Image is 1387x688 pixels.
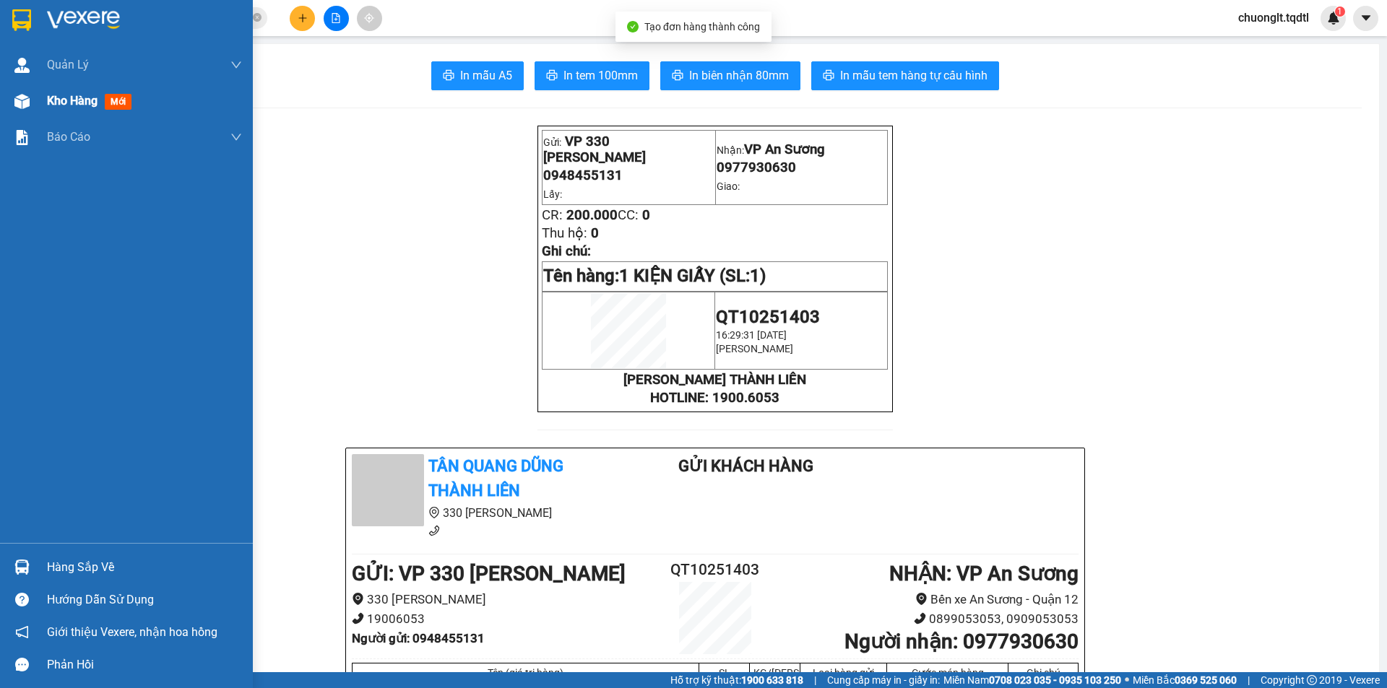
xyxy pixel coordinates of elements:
[678,457,813,475] b: Gửi khách hàng
[889,562,1079,585] b: NHẬN : VP An Sương
[352,562,626,585] b: GỬI : VP 330 [PERSON_NAME]
[47,56,89,74] span: Quản Lý
[428,507,440,518] span: environment
[566,207,618,223] span: 200.000
[811,61,999,90] button: printerIn mẫu tem hàng tự cấu hình
[753,667,796,679] div: KG/[PERSON_NAME]
[660,61,800,90] button: printerIn biên nhận 80mm
[814,672,816,688] span: |
[14,559,30,575] img: warehouse-icon
[47,623,217,641] span: Giới thiệu Vexere, nhận hoa hồng
[138,14,173,29] span: Nhận:
[1248,672,1250,688] span: |
[47,128,90,146] span: Báo cáo
[1125,677,1129,683] span: ⚪️
[776,609,1079,629] li: 0899053053, 0909053053
[190,100,209,121] span: SL
[14,58,30,73] img: warehouse-icon
[804,667,883,679] div: Loại hàng gửi
[12,9,31,31] img: logo-vxr
[543,188,562,200] span: Lấy:
[1012,667,1074,679] div: Ghi chú
[716,329,787,341] span: 16:29:31 [DATE]
[542,207,563,223] span: CR:
[542,225,587,241] span: Thu hộ:
[750,266,766,286] span: 1)
[352,593,364,605] span: environment
[914,612,926,624] span: phone
[650,390,779,406] strong: HOTLINE: 1900.6053
[618,207,639,223] span: CC:
[230,131,242,143] span: down
[840,66,988,84] span: In mẫu tem hàng tự cấu hình
[591,225,599,241] span: 0
[138,47,239,67] div: 0977930630
[644,21,760,32] span: Tạo đơn hàng thành công
[542,243,591,259] span: Ghi chú:
[12,12,128,47] div: VP 330 [PERSON_NAME]
[627,21,639,32] span: check-circle
[1307,675,1317,685] span: copyright
[428,457,563,500] b: Tân Quang Dũng Thành Liên
[47,589,242,611] div: Hướng dẫn sử dụng
[352,631,485,645] b: Người gửi : 0948455131
[352,590,654,609] li: 330 [PERSON_NAME]
[1227,9,1321,27] span: chuonglt.tqdtl
[352,504,621,522] li: 330 [PERSON_NAME]
[47,557,242,578] div: Hàng sắp về
[1175,674,1237,686] strong: 0369 525 060
[642,207,650,223] span: 0
[689,66,789,84] span: In biên nhận 80mm
[428,525,440,536] span: phone
[15,593,29,606] span: question-circle
[776,590,1079,609] li: Bến xe An Sương - Quận 12
[543,134,646,165] span: VP 330 [PERSON_NAME]
[253,13,262,22] span: close-circle
[1353,6,1378,31] button: caret-down
[11,76,130,93] div: 200.000
[915,593,928,605] span: environment
[563,66,638,84] span: In tem 100mm
[356,667,695,679] div: Tên (giá trị hàng)
[290,6,315,31] button: plus
[823,69,834,83] span: printer
[1337,6,1342,17] span: 1
[47,94,98,108] span: Kho hàng
[298,13,308,23] span: plus
[352,612,364,624] span: phone
[543,167,623,183] span: 0948455131
[1335,6,1345,17] sup: 1
[364,13,374,23] span: aim
[324,6,349,31] button: file-add
[744,141,825,157] span: VP An Sương
[716,343,793,354] span: [PERSON_NAME]
[12,14,35,29] span: Gửi:
[535,61,649,90] button: printerIn tem 100mm
[14,130,30,145] img: solution-icon
[460,66,512,84] span: In mẫu A5
[47,654,242,676] div: Phản hồi
[431,61,524,90] button: printerIn mẫu A5
[443,69,454,83] span: printer
[357,6,382,31] button: aim
[670,672,803,688] span: Hỗ trợ kỹ thuật:
[827,672,940,688] span: Cung cấp máy in - giấy in:
[15,658,29,671] span: message
[138,12,239,47] div: VP An Sương
[543,134,714,165] p: Gửi:
[1133,672,1237,688] span: Miền Bắc
[11,77,33,92] span: CR :
[717,180,740,192] span: Giao:
[844,630,1079,653] b: Người nhận : 0977930630
[543,266,766,286] span: Tên hàng:
[14,94,30,109] img: warehouse-icon
[623,372,806,388] strong: [PERSON_NAME] THÀNH LIÊN
[15,625,29,639] span: notification
[546,69,558,83] span: printer
[12,47,128,67] div: 0948455131
[891,667,1004,679] div: Cước món hàng
[12,102,239,120] div: Tên hàng: 1 KIỆN GIẤY ( : 1 )
[1360,12,1373,25] span: caret-down
[1327,12,1340,25] img: icon-new-feature
[352,609,654,629] li: 19006053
